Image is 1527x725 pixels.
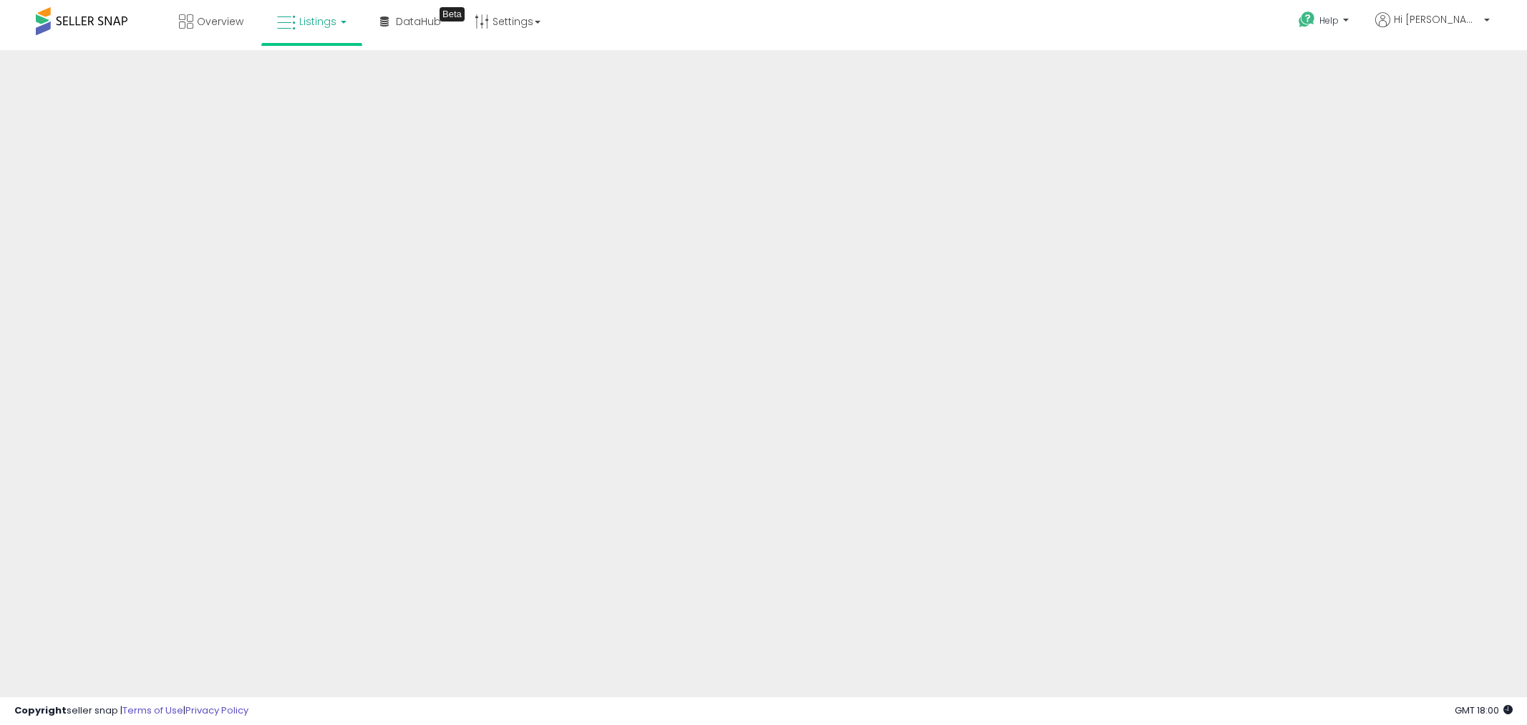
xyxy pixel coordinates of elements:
[396,14,441,29] span: DataHub
[299,14,336,29] span: Listings
[14,704,67,717] strong: Copyright
[122,704,183,717] a: Terms of Use
[1455,704,1513,717] span: 2025-08-12 18:00 GMT
[1319,14,1339,27] span: Help
[14,704,248,718] div: seller snap | |
[185,704,248,717] a: Privacy Policy
[1298,11,1316,29] i: Get Help
[1375,12,1490,44] a: Hi [PERSON_NAME]
[1394,12,1480,27] span: Hi [PERSON_NAME]
[197,14,243,29] span: Overview
[440,7,465,21] div: Tooltip anchor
